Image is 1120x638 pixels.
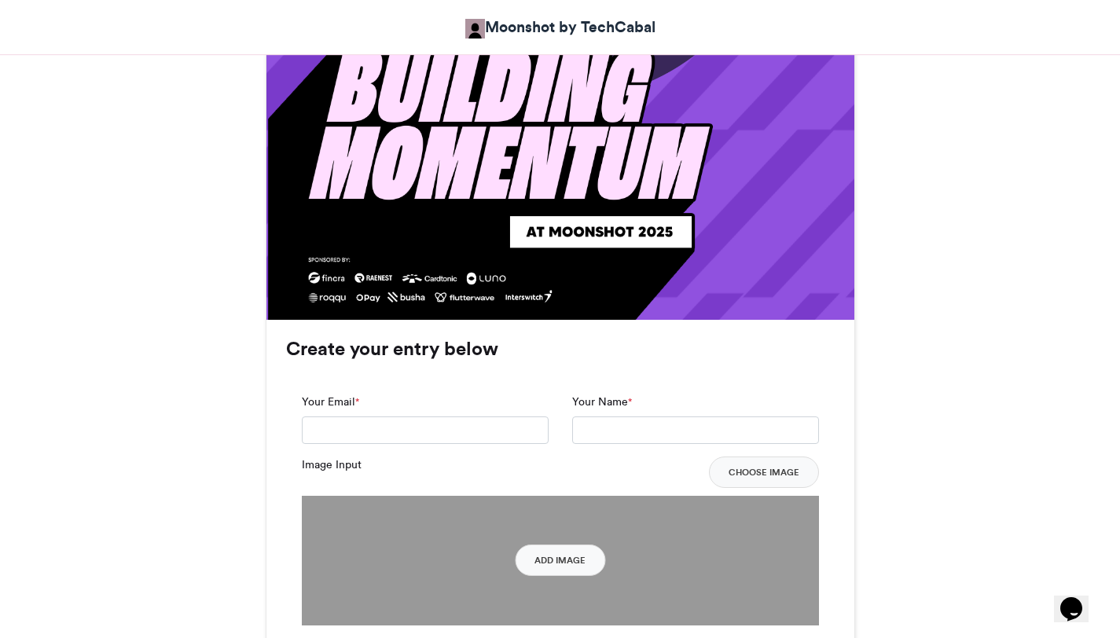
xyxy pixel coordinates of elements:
a: Moonshot by TechCabal [465,16,655,38]
label: Image Input [302,456,362,473]
button: Add Image [515,544,605,576]
button: Choose Image [709,456,819,488]
iframe: chat widget [1054,575,1104,622]
h3: Create your entry below [286,339,835,358]
img: Moonshot by TechCabal [465,19,485,38]
label: Your Name [572,394,632,410]
label: Your Email [302,394,359,410]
